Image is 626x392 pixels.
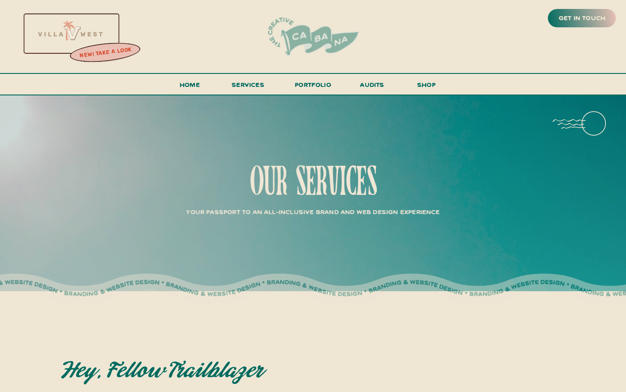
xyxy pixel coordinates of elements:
[158,163,468,203] h1: our services
[557,12,607,25] a: get in touch
[176,79,204,95] a: Home
[162,206,464,215] p: Your Passport to an All-Inclusive Brand and Web Design Experience
[229,79,267,95] a: services
[69,44,142,62] a: new! take a look
[232,80,264,89] span: services
[405,79,448,95] a: shop
[359,79,386,95] a: audits
[61,359,306,382] h2: Hey, fellow trailblazer
[292,79,334,95] a: portfolio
